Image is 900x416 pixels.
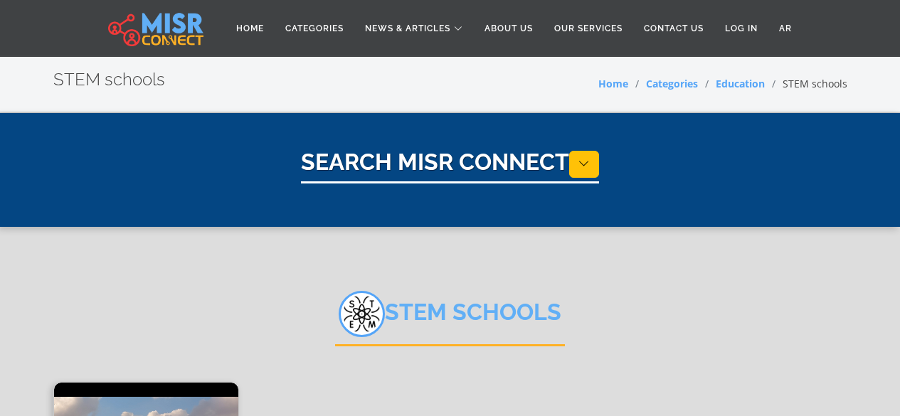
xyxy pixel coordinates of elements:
a: Education [716,77,765,90]
a: Categories [646,77,698,90]
li: STEM schools [765,76,847,91]
img: main.misr_connect [108,11,203,46]
h2: STEM schools [53,70,165,90]
span: News & Articles [365,22,450,35]
a: Categories [275,15,354,42]
a: News & Articles [354,15,474,42]
a: Log in [714,15,768,42]
a: AR [768,15,803,42]
a: Home [598,77,628,90]
h1: Search Misr Connect [301,149,599,183]
a: Contact Us [633,15,714,42]
h2: STEM schools [335,291,565,346]
a: Our Services [544,15,633,42]
a: Home [226,15,275,42]
img: nj9gTouE0Bqon9emSu3e.png [339,291,385,337]
a: About Us [474,15,544,42]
